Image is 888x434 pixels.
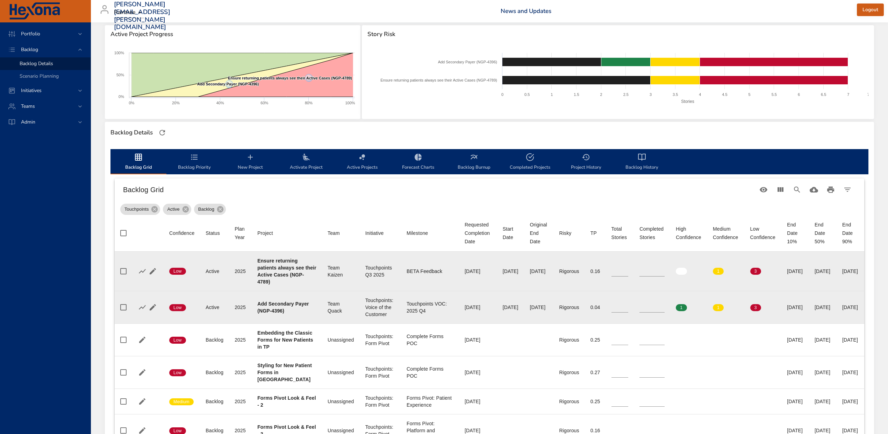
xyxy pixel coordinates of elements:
text: 7.5 [867,92,872,97]
div: Completed Stories [639,225,665,241]
button: Edit Project Details [137,396,148,407]
span: Teams [15,103,41,110]
span: 1 [713,268,724,274]
span: Low [169,428,186,434]
text: 4 [699,92,701,97]
div: 0.16 [590,427,600,434]
span: 3 [750,268,761,274]
div: Rigorous [559,427,579,434]
span: Low [169,304,186,311]
div: Active [206,268,223,275]
span: Admin [15,119,41,125]
div: Sort [590,229,597,237]
div: Medium Confidence [713,225,739,241]
button: Edit Project Details [137,367,148,378]
div: Sort [639,225,665,241]
div: [DATE] [465,304,492,311]
div: Sort [559,229,571,237]
div: Backlog Details [108,127,155,138]
div: Active [206,304,223,311]
div: Sort [206,229,220,237]
text: 0.5 [524,92,530,97]
span: Backlog Grid [115,153,162,171]
div: High Confidence [676,225,702,241]
span: Active Projects [338,153,386,171]
text: 2.5 [623,92,628,97]
span: Backlog Priority [171,153,218,171]
div: Raintree [114,7,144,18]
span: 1 [713,304,724,311]
span: 0 [676,268,687,274]
text: 1 [551,92,553,97]
text: 6 [798,92,800,97]
button: Standard Views [755,181,772,198]
div: BETA Feedback [407,268,453,275]
div: [DATE] [465,369,492,376]
span: Low Confidence [750,225,776,241]
text: 6.5 [821,92,826,97]
div: Touchpoints: Form Pivot [365,333,395,347]
button: Edit Project Details [148,302,158,313]
h6: Backlog Grid [123,184,755,195]
div: Sort [530,220,548,246]
span: Forecast Charts [394,153,442,171]
text: 50% [116,73,124,77]
div: Unassigned [328,427,354,434]
div: 2025 [235,336,246,343]
div: 0.04 [590,304,600,311]
div: Team [328,229,340,237]
button: Edit Project Details [137,335,148,345]
button: Show Burnup [137,266,148,276]
div: 2025 [235,369,246,376]
div: [DATE] [787,427,803,434]
div: Backlog [206,398,223,405]
span: 3 [750,304,761,311]
div: Team Quack [328,300,354,314]
div: [DATE] [842,398,859,405]
div: Sort [611,225,629,241]
span: Medium [169,399,194,405]
div: [DATE] [842,304,859,311]
div: Sort [465,220,492,246]
div: [DATE] [787,268,803,275]
span: Initiatives [15,87,47,94]
span: Total Stories [611,225,629,241]
div: 0.25 [590,336,600,343]
div: Sort [328,229,340,237]
div: Complete Forms POC [407,333,453,347]
div: [DATE] [503,304,519,311]
h3: [PERSON_NAME][EMAIL_ADDRESS][PERSON_NAME][DOMAIN_NAME] [114,1,170,31]
text: 1.5 [574,92,579,97]
div: [DATE] [530,268,548,275]
text: 7 [847,92,849,97]
text: Add Secondary Payer (NGP-4396) [197,82,259,86]
button: Filter Table [839,181,856,198]
div: 0.16 [590,268,600,275]
div: Initiative [365,229,384,237]
div: Sort [169,229,194,237]
span: Initiative [365,229,395,237]
span: Touchpoints [120,206,153,213]
text: 100% [345,101,355,105]
div: Plan Year [235,225,246,241]
div: [DATE] [787,304,803,311]
button: Edit Project Details [148,266,158,276]
div: Backlog [206,369,223,376]
text: Stories [681,99,694,104]
span: Low [169,337,186,343]
div: Rigorous [559,369,579,376]
span: Backlog Details [20,60,53,67]
div: Status [206,229,220,237]
div: [DATE] [465,268,492,275]
text: 2 [600,92,602,97]
span: Confidence [169,229,194,237]
div: Backlog [194,204,226,215]
button: Show Burnup [137,302,148,313]
div: End Date 50% [815,220,831,246]
div: Backlog [206,336,223,343]
text: 0% [129,101,134,105]
b: Styling for New Patient Forms in [GEOGRAPHIC_DATA] [257,363,312,382]
span: Low [169,268,186,274]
